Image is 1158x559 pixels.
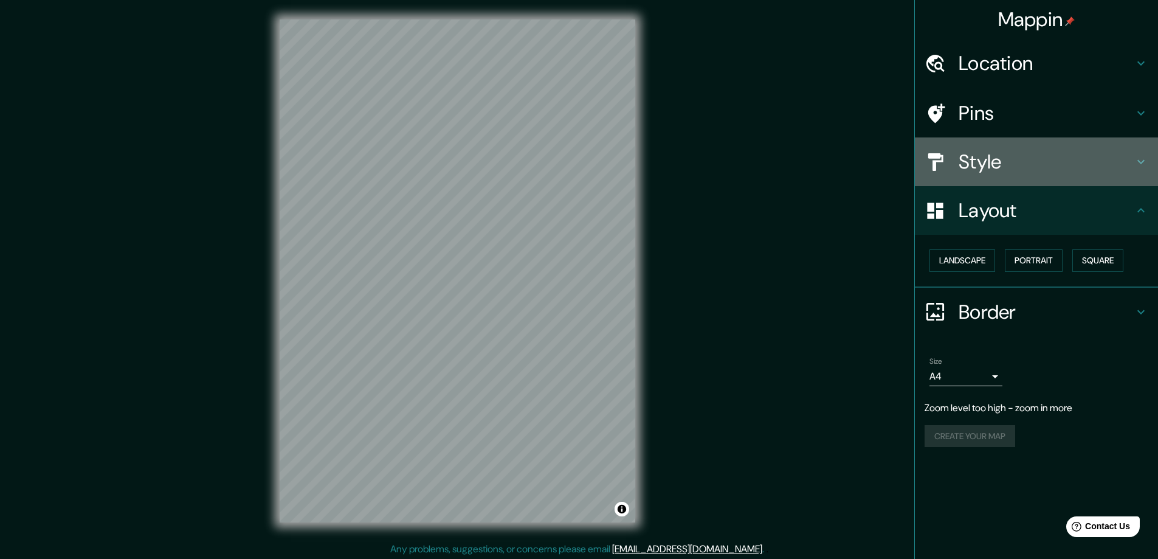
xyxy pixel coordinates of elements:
h4: Style [959,150,1134,174]
p: Zoom level too high - zoom in more [925,401,1148,415]
label: Size [929,356,942,366]
div: Border [915,288,1158,336]
h4: Location [959,51,1134,75]
div: . [764,542,766,557]
div: Layout [915,186,1158,235]
h4: Layout [959,198,1134,223]
iframe: Help widget launcher [1050,512,1145,546]
p: Any problems, suggestions, or concerns please email . [390,542,764,557]
canvas: Map [280,19,635,523]
h4: Pins [959,101,1134,125]
button: Toggle attribution [615,502,629,516]
button: Landscape [929,249,995,272]
h4: Border [959,300,1134,324]
div: Location [915,39,1158,88]
div: A4 [929,367,1002,386]
div: Pins [915,89,1158,137]
img: pin-icon.png [1065,16,1075,26]
button: Portrait [1005,249,1063,272]
a: [EMAIL_ADDRESS][DOMAIN_NAME] [612,543,762,555]
button: Square [1072,249,1123,272]
div: . [766,542,768,557]
div: Style [915,137,1158,186]
h4: Mappin [998,7,1075,32]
